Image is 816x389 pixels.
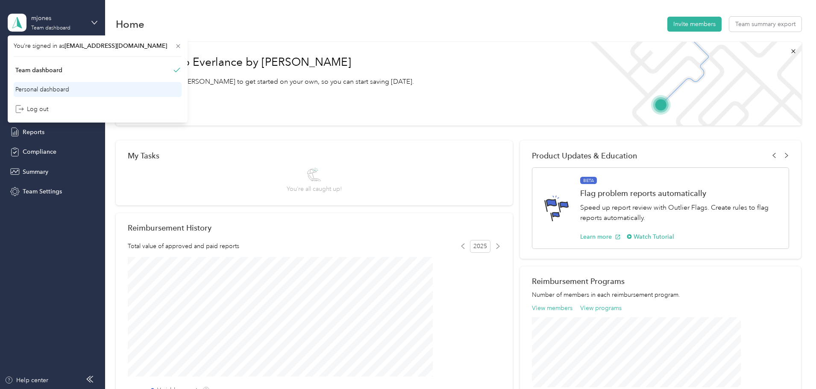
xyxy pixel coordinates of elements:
[31,14,85,23] div: mjones
[580,177,597,184] span: BETA
[23,147,56,156] span: Compliance
[15,66,62,75] div: Team dashboard
[532,277,789,286] h2: Reimbursement Programs
[15,105,48,114] div: Log out
[580,202,780,223] p: Speed up report review with Outlier Flags. Create rules to flag reports automatically.
[128,76,414,87] p: Read our step-by-[PERSON_NAME] to get started on your own, so you can start saving [DATE].
[128,56,414,69] h1: Welcome to Everlance by [PERSON_NAME]
[128,223,211,232] h2: Reimbursement History
[532,304,572,313] button: View members
[5,376,48,385] button: Help center
[768,341,816,389] iframe: Everlance-gr Chat Button Frame
[23,128,44,137] span: Reports
[470,240,490,253] span: 2025
[532,290,789,299] p: Number of members in each reimbursement program.
[14,41,182,50] span: You’re signed in as
[128,242,239,251] span: Total value of approved and paid reports
[116,20,144,29] h1: Home
[128,151,501,160] div: My Tasks
[667,17,722,32] button: Invite members
[23,187,62,196] span: Team Settings
[532,151,637,160] span: Product Updates & Education
[627,232,674,241] button: Watch Tutorial
[580,189,780,198] h1: Flag problem reports automatically
[580,304,622,313] button: View programs
[580,232,621,241] button: Learn more
[65,42,167,50] span: [EMAIL_ADDRESS][DOMAIN_NAME]
[729,17,801,32] button: Team summary export
[23,167,48,176] span: Summary
[582,42,801,126] img: Welcome to everlance
[31,26,70,31] div: Team dashboard
[287,184,342,193] span: You’re all caught up!
[15,85,69,94] div: Personal dashboard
